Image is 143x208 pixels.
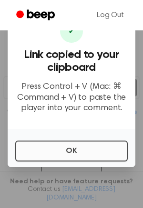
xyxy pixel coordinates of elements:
div: ✔ [60,20,83,43]
button: OK [15,141,128,161]
a: Log Out [87,4,133,27]
a: Beep [10,6,63,25]
p: Press Control + V (Mac: ⌘ Command + V) to paste the player into your comment. [15,82,128,114]
h3: Link copied to your clipboard [15,48,128,74]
